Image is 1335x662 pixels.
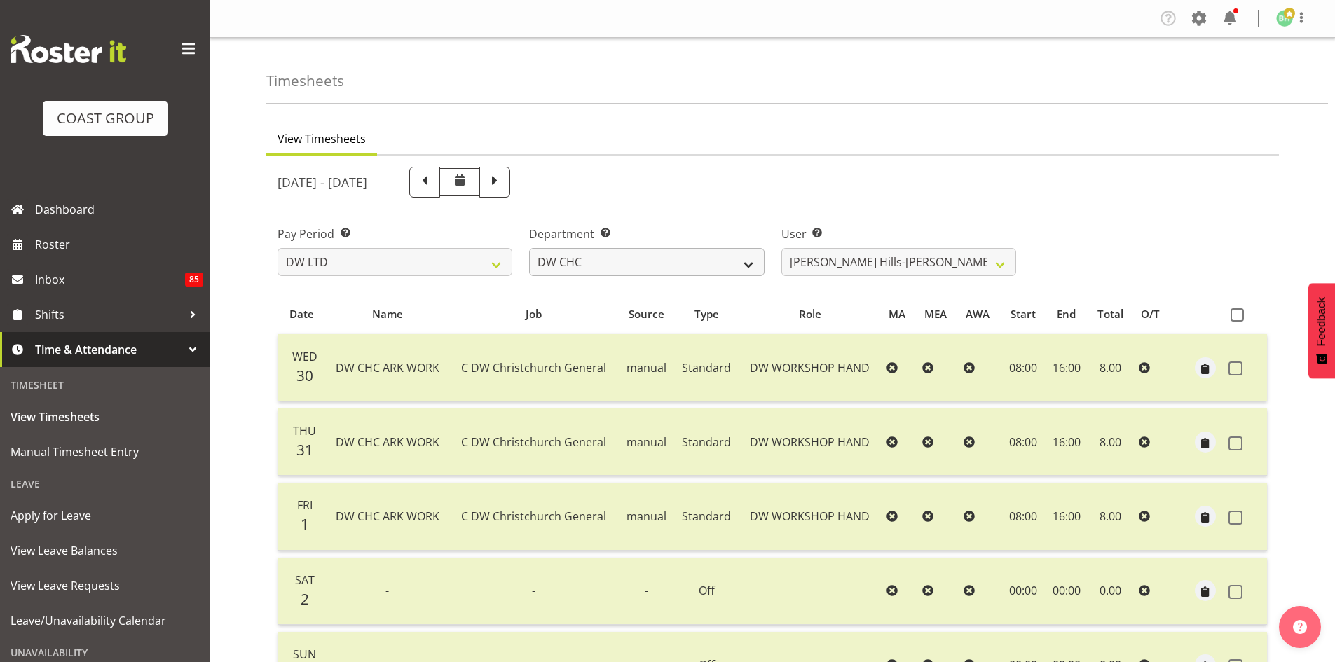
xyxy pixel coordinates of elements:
[1046,408,1088,476] td: 16:00
[296,440,313,460] span: 31
[4,498,207,533] a: Apply for Leave
[278,226,512,242] label: Pay Period
[924,306,947,322] span: MEA
[1001,408,1046,476] td: 08:00
[1315,297,1328,346] span: Feedback
[295,572,315,588] span: Sat
[1046,483,1088,550] td: 16:00
[750,509,870,524] span: DW WORKSHOP HAND
[4,469,207,498] div: Leave
[11,505,200,526] span: Apply for Leave
[694,306,719,322] span: Type
[185,273,203,287] span: 85
[1046,334,1088,401] td: 16:00
[1141,306,1160,322] span: O/T
[1046,558,1088,625] td: 00:00
[627,360,666,375] span: manual
[1088,334,1133,401] td: 8.00
[293,423,316,439] span: Thu
[278,130,366,147] span: View Timesheets
[1001,483,1046,550] td: 08:00
[296,366,313,385] span: 30
[1088,408,1133,476] td: 8.00
[4,371,207,399] div: Timesheet
[1011,306,1036,322] span: Start
[385,583,389,598] span: -
[35,339,182,360] span: Time & Attendance
[292,349,317,364] span: Wed
[4,533,207,568] a: View Leave Balances
[750,360,870,375] span: DW WORKSHOP HAND
[529,226,764,242] label: Department
[1293,620,1307,634] img: help-xxl-2.png
[966,306,990,322] span: AWA
[1308,283,1335,378] button: Feedback - Show survey
[266,73,344,89] h4: Timesheets
[11,441,200,462] span: Manual Timesheet Entry
[674,408,739,476] td: Standard
[297,497,313,513] span: Fri
[799,306,821,322] span: Role
[645,583,648,598] span: -
[57,108,154,129] div: COAST GROUP
[336,360,439,375] span: DW CHC ARK WORK
[674,334,739,401] td: Standard
[35,304,182,325] span: Shifts
[35,269,185,290] span: Inbox
[278,174,367,190] h5: [DATE] - [DATE]
[35,234,203,255] span: Roster
[11,406,200,427] span: View Timesheets
[1276,10,1293,27] img: bryan-humprhries1167.jpg
[674,483,739,550] td: Standard
[11,540,200,561] span: View Leave Balances
[750,434,870,450] span: DW WORKSHOP HAND
[526,306,542,322] span: Job
[674,558,739,625] td: Off
[461,509,606,524] span: C DW Christchurch General
[4,399,207,434] a: View Timesheets
[11,610,200,631] span: Leave/Unavailability Calendar
[336,509,439,524] span: DW CHC ARK WORK
[336,434,439,450] span: DW CHC ARK WORK
[11,35,126,63] img: Rosterit website logo
[461,434,606,450] span: C DW Christchurch General
[1088,483,1133,550] td: 8.00
[4,603,207,638] a: Leave/Unavailability Calendar
[629,306,664,322] span: Source
[4,568,207,603] a: View Leave Requests
[1001,558,1046,625] td: 00:00
[889,306,905,322] span: MA
[532,583,535,598] span: -
[627,509,666,524] span: manual
[4,434,207,469] a: Manual Timesheet Entry
[289,306,314,322] span: Date
[301,514,309,534] span: 1
[1001,334,1046,401] td: 08:00
[301,589,309,609] span: 2
[35,199,203,220] span: Dashboard
[1097,306,1123,322] span: Total
[372,306,403,322] span: Name
[293,647,316,662] span: Sun
[781,226,1016,242] label: User
[11,575,200,596] span: View Leave Requests
[461,360,606,375] span: C DW Christchurch General
[1057,306,1076,322] span: End
[1088,558,1133,625] td: 0.00
[627,434,666,450] span: manual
